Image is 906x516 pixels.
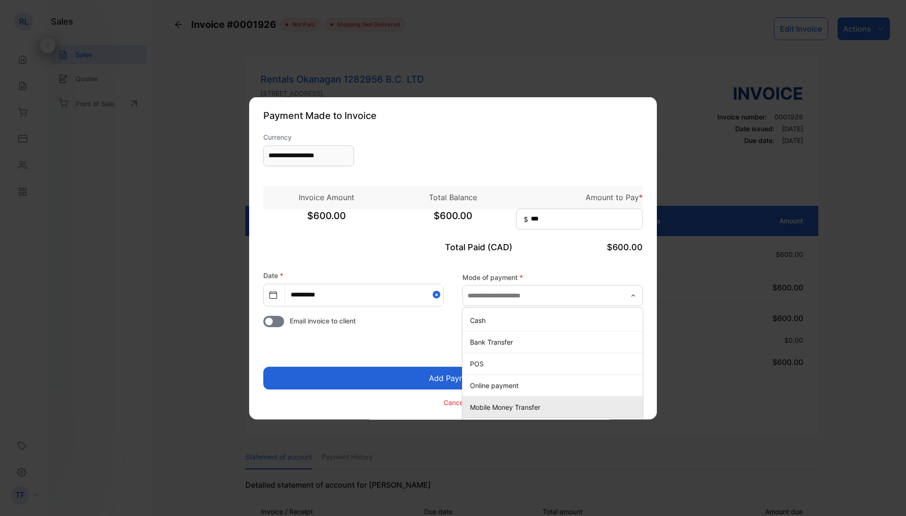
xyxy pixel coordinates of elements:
p: Total Balance [390,191,516,203]
p: Cancel [444,398,465,407]
p: POS [470,359,639,369]
p: Amount to Pay [516,191,643,203]
span: $600.00 [263,208,390,232]
p: Online payment [470,381,639,390]
p: Mobile Money Transfer [470,402,639,412]
p: Cash [470,315,639,325]
label: Date [263,271,283,279]
p: Bank Transfer [470,337,639,347]
p: Payment Made to Invoice [263,108,643,122]
label: Mode of payment [462,272,643,282]
span: $ [524,214,528,224]
p: Invoice Amount [263,191,390,203]
label: Currency [263,132,354,142]
p: Total Paid (CAD) [390,240,516,253]
button: Open LiveChat chat widget [8,4,36,32]
button: Add Payment [263,366,643,389]
span: $600.00 [607,242,643,252]
button: Close [433,284,443,305]
span: Email invoice to client [290,315,356,325]
span: $600.00 [390,208,516,232]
